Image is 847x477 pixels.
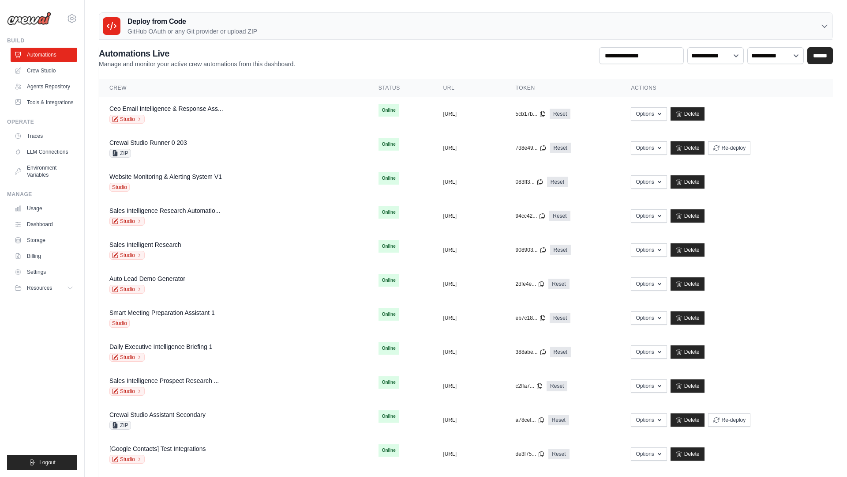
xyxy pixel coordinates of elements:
[547,381,567,391] a: Reset
[379,138,399,151] span: Online
[379,342,399,355] span: Online
[7,118,77,125] div: Operate
[109,421,131,430] span: ZIP
[671,277,705,291] a: Delete
[516,382,543,390] button: c2ffa7...
[631,175,667,189] button: Options
[109,105,223,112] a: Ceo Email Intelligence & Response Ass...
[11,233,77,247] a: Storage
[550,347,571,357] a: Reset
[631,141,667,155] button: Options
[109,149,131,158] span: ZIP
[516,212,546,220] button: 94cc42...
[99,60,295,68] p: Manage and monitor your active crew automations from this dashboard.
[127,16,257,27] h3: Deploy from Code
[379,206,399,219] span: Online
[109,319,130,328] span: Studio
[379,444,399,457] span: Online
[708,141,751,155] button: Re-deploy
[631,413,667,427] button: Options
[379,172,399,185] span: Online
[99,47,295,60] h2: Automations Live
[11,129,77,143] a: Traces
[671,209,705,223] a: Delete
[631,345,667,359] button: Options
[27,284,52,291] span: Resources
[11,48,77,62] a: Automations
[548,449,569,459] a: Reset
[631,447,667,461] button: Options
[550,245,571,255] a: Reset
[631,311,667,325] button: Options
[432,79,505,97] th: URL
[631,277,667,291] button: Options
[109,173,222,180] a: Website Monitoring & Alerting System V1
[109,343,212,350] a: Daily Executive Intelligence Briefing 1
[379,308,399,321] span: Online
[11,201,77,216] a: Usage
[99,79,368,97] th: Crew
[11,161,77,182] a: Environment Variables
[379,410,399,423] span: Online
[379,104,399,117] span: Online
[516,348,547,356] button: 388abe...
[516,416,545,424] button: a78cef...
[671,447,705,461] a: Delete
[631,107,667,121] button: Options
[11,64,77,78] a: Crew Studio
[671,345,705,359] a: Delete
[379,376,399,389] span: Online
[505,79,621,97] th: Token
[109,115,145,124] a: Studio
[109,285,145,294] a: Studio
[7,37,77,44] div: Build
[516,110,546,117] button: 5cb17b...
[550,109,570,119] a: Reset
[11,79,77,94] a: Agents Repository
[11,145,77,159] a: LLM Connections
[109,217,145,226] a: Studio
[671,175,705,189] a: Delete
[516,450,545,458] button: de3f75...
[671,243,705,257] a: Delete
[7,455,77,470] button: Logout
[631,379,667,393] button: Options
[620,79,833,97] th: Actions
[109,183,130,192] span: Studio
[109,377,219,384] a: Sales Intelligence Prospect Research ...
[631,209,667,223] button: Options
[516,280,545,288] button: 2dfe4e...
[548,415,569,425] a: Reset
[109,139,187,146] a: Crewai Studio Runner 0 203
[109,445,206,452] a: [Google Contacts] Test Integrations
[109,241,181,248] a: Sales Intelligent Research
[671,311,705,325] a: Delete
[11,265,77,279] a: Settings
[11,249,77,263] a: Billing
[708,413,751,427] button: Re-deploy
[516,178,543,185] button: 083ff3...
[516,144,547,151] button: 7d8e49...
[548,279,569,289] a: Reset
[11,281,77,295] button: Resources
[550,143,571,153] a: Reset
[368,79,433,97] th: Status
[550,313,570,323] a: Reset
[39,459,56,466] span: Logout
[549,211,570,221] a: Reset
[109,411,206,418] a: Crewai Studio Assistant Secondary
[671,413,705,427] a: Delete
[109,353,145,362] a: Studio
[379,240,399,253] span: Online
[7,12,51,25] img: Logo
[109,387,145,396] a: Studio
[516,246,547,254] button: 908903...
[379,274,399,287] span: Online
[127,27,257,36] p: GitHub OAuth or any Git provider or upload ZIP
[109,309,215,316] a: Smart Meeting Preparation Assistant 1
[109,207,220,214] a: Sales Intelligence Research Automatio...
[11,95,77,110] a: Tools & Integrations
[671,107,705,121] a: Delete
[11,217,77,231] a: Dashboard
[671,141,705,155] a: Delete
